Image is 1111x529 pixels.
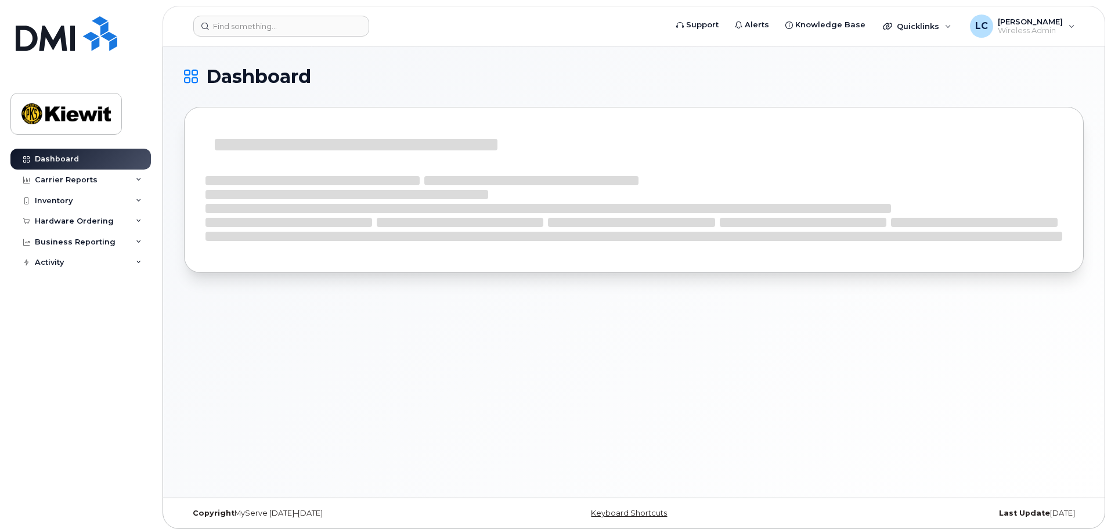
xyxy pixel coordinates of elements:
div: MyServe [DATE]–[DATE] [184,509,484,518]
a: Keyboard Shortcuts [591,509,667,517]
strong: Copyright [193,509,235,517]
span: Dashboard [206,68,311,85]
div: [DATE] [784,509,1084,518]
strong: Last Update [999,509,1050,517]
